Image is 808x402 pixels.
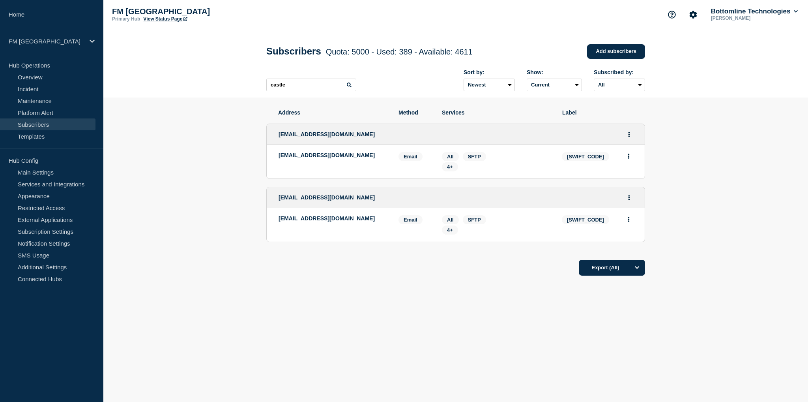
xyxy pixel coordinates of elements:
[326,47,473,56] span: Quota: 5000 - Used: 389 - Available: 4611
[594,69,645,75] div: Subscribed by:
[685,6,701,23] button: Account settings
[562,109,633,116] span: Label
[398,152,423,161] span: Email
[398,215,423,224] span: Email
[594,79,645,91] select: Subscribed by
[562,152,609,161] span: [SWIFT_CODE]
[266,79,356,91] input: Search subscribers
[624,192,634,204] button: Actions
[279,131,375,137] span: [EMAIL_ADDRESS][DOMAIN_NAME]
[143,16,187,22] a: View Status Page
[279,215,387,222] p: [EMAIL_ADDRESS][DOMAIN_NAME]
[527,69,582,75] div: Show:
[112,16,140,22] p: Primary Hub
[464,79,515,91] select: Sort by
[447,227,453,233] span: 4+
[9,38,84,45] p: FM [GEOGRAPHIC_DATA]
[624,213,634,225] button: Actions
[112,7,270,16] p: FM [GEOGRAPHIC_DATA]
[278,109,387,116] span: Address
[709,8,799,15] button: Bottomline Technologies
[664,6,680,23] button: Support
[447,164,453,170] span: 4+
[442,109,550,116] span: Services
[562,215,609,224] span: [SWIFT_CODE]
[624,150,634,162] button: Actions
[709,15,791,21] p: [PERSON_NAME]
[629,260,645,276] button: Options
[279,194,375,201] span: [EMAIL_ADDRESS][DOMAIN_NAME]
[447,217,454,223] span: All
[447,154,454,160] span: All
[527,79,582,91] select: Deleted
[468,154,481,160] span: SFTP
[398,109,430,116] span: Method
[266,46,473,57] h1: Subscribers
[587,44,645,59] a: Add subscribers
[579,260,645,276] button: Export (All)
[624,128,634,141] button: Actions
[464,69,515,75] div: Sort by:
[468,217,481,223] span: SFTP
[279,152,387,158] p: [EMAIL_ADDRESS][DOMAIN_NAME]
